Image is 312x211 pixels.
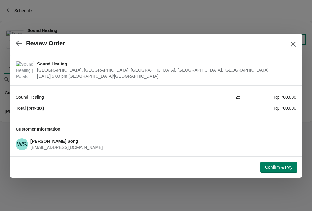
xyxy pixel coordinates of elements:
text: WS [17,141,27,148]
div: 2 x [184,94,240,100]
h2: Review Order [26,40,65,47]
div: Sound Healing [16,94,184,100]
div: Rp 700.000 [240,105,296,111]
div: Rp 700.000 [240,94,296,100]
span: Confirm & Pay [265,165,292,170]
span: Customer Information [16,127,60,132]
img: Sound Healing | Potato Head Suites & Studios, Jalan Petitenget, Seminyak, Badung Regency, Bali, I... [16,61,34,79]
span: [DATE] 5:00 pm [GEOGRAPHIC_DATA]/[GEOGRAPHIC_DATA] [37,73,293,79]
span: [PERSON_NAME] Song [30,139,78,144]
span: [GEOGRAPHIC_DATA], [GEOGRAPHIC_DATA], [GEOGRAPHIC_DATA], [GEOGRAPHIC_DATA], [GEOGRAPHIC_DATA] [37,67,293,73]
button: Confirm & Pay [260,162,297,173]
span: Wang [16,138,28,150]
span: [EMAIL_ADDRESS][DOMAIN_NAME] [30,145,103,150]
span: Sound Healing [37,61,293,67]
button: Close [288,39,299,50]
strong: Total (pre-tax) [16,106,44,111]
